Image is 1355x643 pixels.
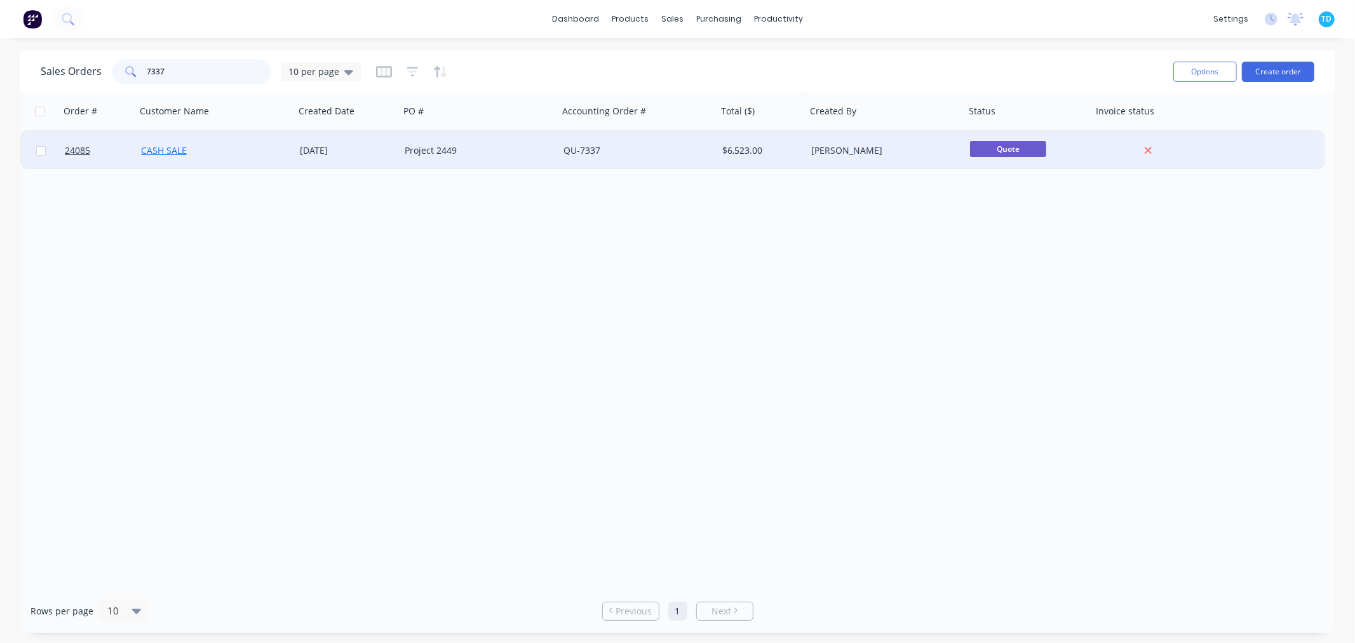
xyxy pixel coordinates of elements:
img: Factory [23,10,42,29]
a: Next page [697,605,753,618]
div: PO # [403,105,424,118]
div: Project 2449 [405,144,546,157]
a: Previous page [603,605,659,618]
div: Invoice status [1096,105,1154,118]
a: Page 1 is your current page [668,602,687,621]
div: sales [655,10,690,29]
div: $6,523.00 [722,144,797,157]
div: products [605,10,655,29]
span: TD [1322,13,1332,25]
input: Search... [147,59,271,85]
div: Total ($) [721,105,755,118]
div: Order # [64,105,97,118]
div: Status [969,105,995,118]
div: Accounting Order # [562,105,646,118]
span: 10 per page [288,65,339,78]
a: dashboard [546,10,605,29]
a: CASH SALE [141,144,187,156]
div: Created Date [299,105,354,118]
div: purchasing [690,10,748,29]
span: Next [711,605,731,618]
div: Customer Name [140,105,209,118]
span: 24085 [65,144,90,157]
div: productivity [748,10,809,29]
ul: Pagination [597,602,758,621]
a: 24085 [65,132,141,170]
a: QU-7337 [563,144,600,156]
div: Created By [810,105,856,118]
div: settings [1207,10,1255,29]
button: Options [1173,62,1237,82]
span: Quote [970,141,1046,157]
span: Previous [616,605,652,618]
div: [DATE] [300,144,394,157]
span: Rows per page [30,605,93,618]
div: [PERSON_NAME] [811,144,952,157]
button: Create order [1242,62,1314,82]
h1: Sales Orders [41,65,102,78]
